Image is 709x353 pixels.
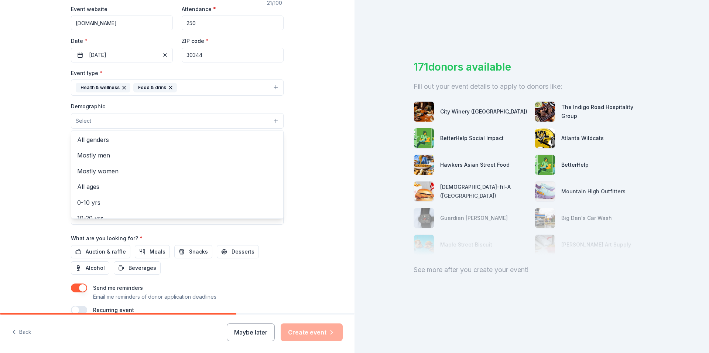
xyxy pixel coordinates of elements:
[77,182,277,191] span: All ages
[71,113,284,129] button: Select
[77,213,277,223] span: 10-20 yrs
[77,135,277,145] span: All genders
[76,116,91,125] span: Select
[77,198,277,207] span: 0-10 yrs
[77,150,277,160] span: Mostly men
[71,130,284,219] div: Select
[77,166,277,176] span: Mostly women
